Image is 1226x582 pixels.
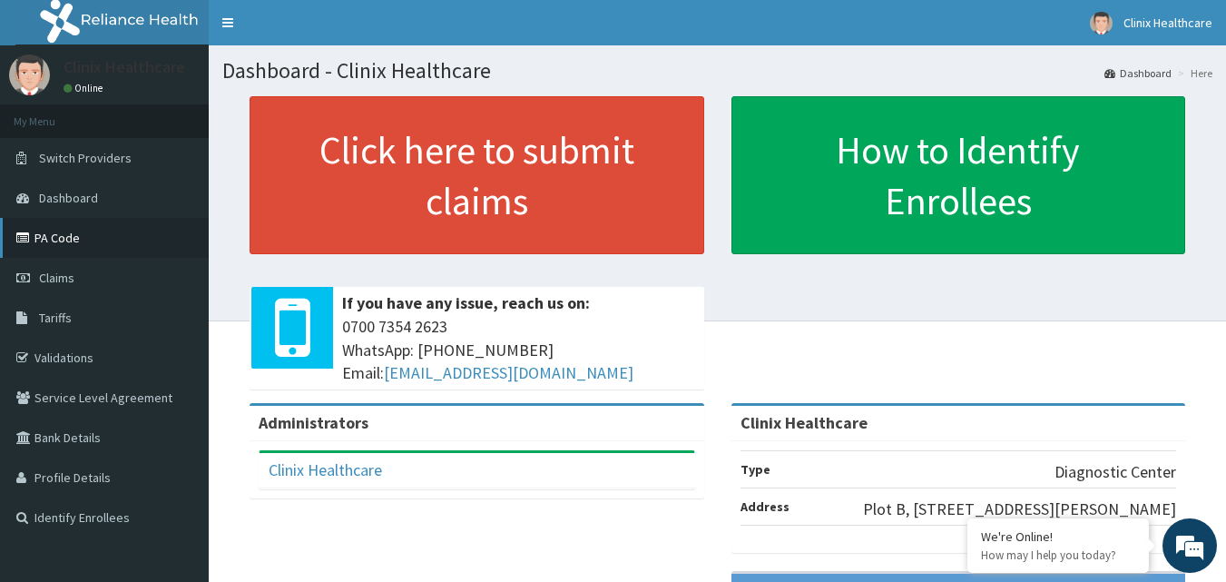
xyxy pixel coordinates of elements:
span: Tariffs [39,310,72,326]
span: 0700 7354 2623 WhatsApp: [PHONE_NUMBER] Email: [342,315,695,385]
span: Claims [39,270,74,286]
a: [EMAIL_ADDRESS][DOMAIN_NAME] [384,362,633,383]
p: Plot B, [STREET_ADDRESS][PERSON_NAME] [863,498,1176,521]
b: Administrators [259,412,368,433]
img: User Image [1090,12,1113,35]
h1: Dashboard - Clinix Healthcare [222,59,1212,83]
img: User Image [9,54,50,95]
p: How may I help you today? [981,547,1135,563]
span: Clinix Healthcare [1123,15,1212,31]
li: Here [1173,65,1212,81]
p: Diagnostic Center [1054,460,1176,484]
div: We're Online! [981,528,1135,545]
span: Dashboard [39,190,98,206]
b: If you have any issue, reach us on: [342,292,590,313]
a: Online [64,82,107,94]
strong: Clinix Healthcare [741,412,868,433]
b: Address [741,498,790,515]
a: Dashboard [1104,65,1172,81]
span: Switch Providers [39,150,132,166]
a: Clinix Healthcare [269,459,382,480]
a: How to Identify Enrollees [731,96,1186,254]
b: Type [741,461,770,478]
a: Click here to submit claims [250,96,704,254]
p: Clinix Healthcare [64,59,185,75]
